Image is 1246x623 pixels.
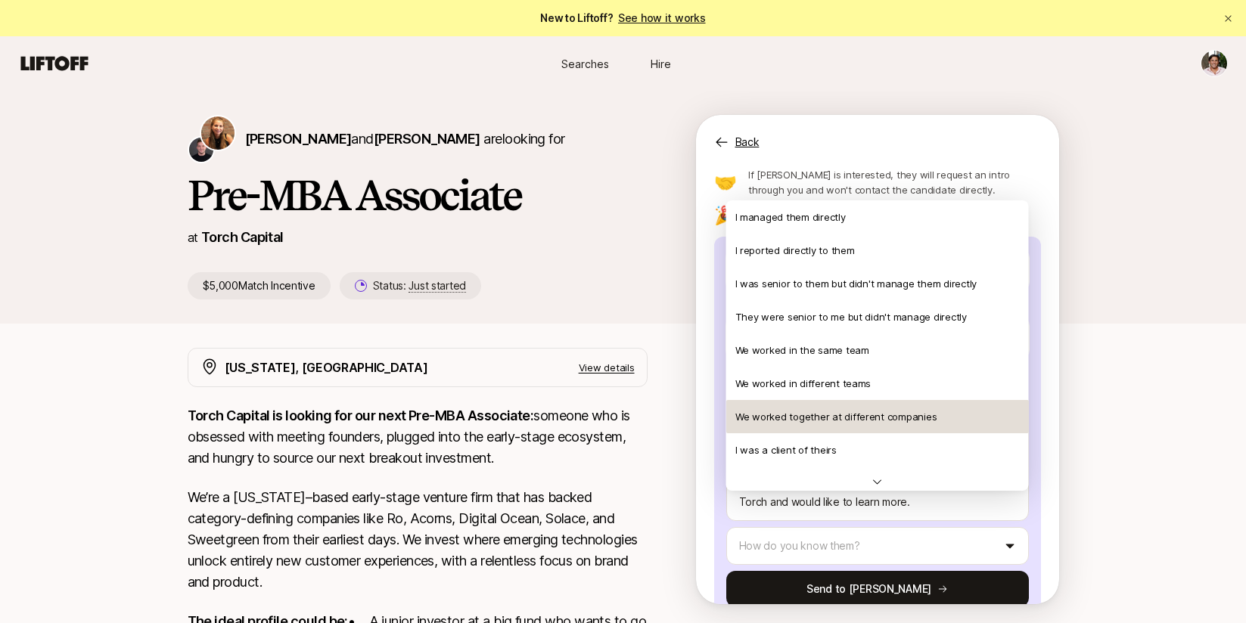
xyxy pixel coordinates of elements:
p: We worked in different teams [735,376,872,391]
p: I was senior to them but didn't manage them directly [735,276,977,291]
p: They were senior to me but didn't manage directly [735,309,967,324]
p: We worked in the same team [735,342,869,358]
p: I reported directly to them [735,243,855,258]
p: I managed them directly [735,209,846,225]
p: I was a client of theirs [735,442,837,457]
p: We worked together at different companies [735,409,937,424]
